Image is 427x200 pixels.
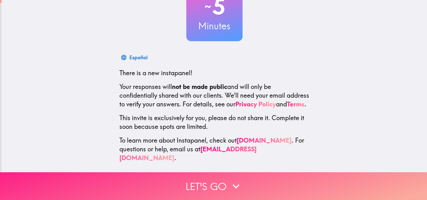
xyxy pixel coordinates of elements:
[129,53,148,62] div: Español
[237,136,292,144] a: [DOMAIN_NAME]
[186,19,243,32] h3: Minutes
[287,100,304,108] a: Terms
[172,83,227,90] b: not be made public
[119,69,192,77] span: There is a new instapanel!
[119,51,150,64] button: Español
[119,82,309,109] p: Your responses will and will only be confidentially shared with our clients. We'll need your emai...
[235,100,276,108] a: Privacy Policy
[119,145,257,162] a: [EMAIL_ADDRESS][DOMAIN_NAME]
[119,136,309,162] p: To learn more about Instapanel, check out . For questions or help, email us at .
[119,114,309,131] p: This invite is exclusively for you, please do not share it. Complete it soon because spots are li...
